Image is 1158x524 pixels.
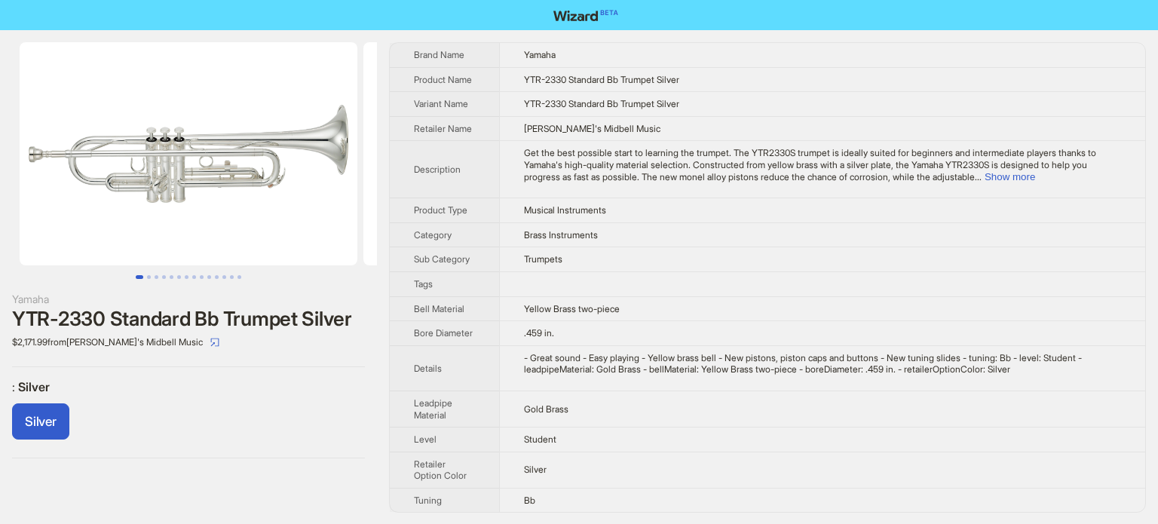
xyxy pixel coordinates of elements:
button: Go to slide 2 [147,275,151,279]
span: Silver [25,414,57,429]
span: YTR-2330 Standard Bb Trumpet Silver [524,98,679,109]
span: Silver [18,379,50,394]
span: Retailer Name [414,123,472,134]
span: Category [414,229,452,241]
label: available [12,403,69,440]
button: Go to slide 11 [215,275,219,279]
button: Go to slide 7 [185,275,188,279]
img: YTR-2330 Standard Bb Trumpet Silver YTR-2330 Standard Bb Trumpet Silver image 2 [363,42,701,265]
button: Go to slide 1 [136,275,143,279]
span: Brand Name [414,49,464,60]
span: : [12,379,18,394]
span: YTR-2330 Standard Bb Trumpet Silver [524,74,679,85]
button: Go to slide 5 [170,275,173,279]
span: Tuning [414,495,442,506]
button: Go to slide 9 [200,275,204,279]
div: YTR-2330 Standard Bb Trumpet Silver [12,308,365,330]
span: Level [414,434,437,445]
span: select [210,338,219,347]
button: Expand [985,171,1035,182]
div: Get the best possible start to learning the trumpet. The YTR2330S trumpet is ideally suited for b... [524,147,1121,182]
span: Product Name [414,74,472,85]
span: Gold Brass [524,403,568,415]
div: Yamaha [12,291,365,308]
span: Sub Category [414,253,470,265]
button: Go to slide 14 [237,275,241,279]
button: Go to slide 8 [192,275,196,279]
span: Musical Instruments [524,204,606,216]
img: YTR-2330 Standard Bb Trumpet Silver YTR-2330 Standard Bb Trumpet Silver image 1 [20,42,357,265]
button: Go to slide 13 [230,275,234,279]
span: Brass Instruments [524,229,598,241]
span: Tags [414,278,433,290]
span: [PERSON_NAME]'s Midbell Music [524,123,660,134]
button: Go to slide 10 [207,275,211,279]
span: .459 in. [524,327,554,339]
span: Trumpets [524,253,562,265]
span: Yellow Brass two-piece [524,303,620,314]
span: ... [975,171,982,182]
span: Variant Name [414,98,468,109]
span: Description [414,164,461,175]
span: Get the best possible start to learning the trumpet. The YTR2330S trumpet is ideally suited for b... [524,147,1096,182]
span: Details [414,363,442,374]
button: Go to slide 4 [162,275,166,279]
button: Go to slide 12 [222,275,226,279]
span: Bore Diameter [414,327,473,339]
div: - Great sound - Easy playing - Yellow brass bell - New pistons, piston caps and buttons - New tun... [524,352,1121,375]
button: Go to slide 3 [155,275,158,279]
div: $2,171.99 from [PERSON_NAME]'s Midbell Music [12,330,365,354]
span: Student [524,434,556,445]
span: Retailer Option Color [414,458,467,482]
span: Silver [524,464,547,475]
button: Go to slide 6 [177,275,181,279]
span: Bb [524,495,535,506]
span: Leadpipe Material [414,397,452,421]
span: Product Type [414,204,467,216]
span: Bell Material [414,303,464,314]
span: Yamaha [524,49,556,60]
